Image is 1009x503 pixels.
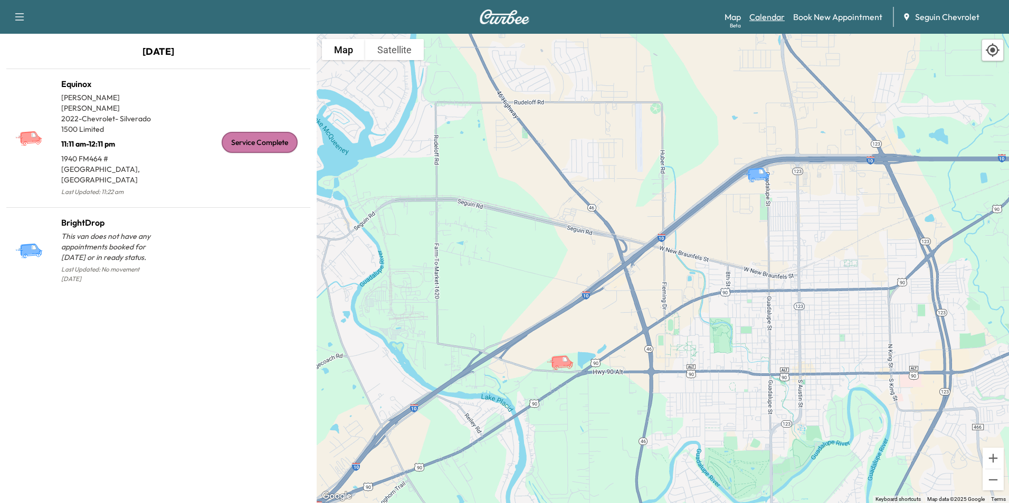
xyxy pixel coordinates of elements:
p: 2022 - Chevrolet - Silverado 1500 Limited [61,113,158,134]
button: Zoom out [983,469,1004,490]
button: Zoom in [983,448,1004,469]
a: Calendar [749,11,785,23]
button: Show street map [322,39,365,60]
div: Beta [730,22,741,30]
p: 1940 FM464 #[GEOGRAPHIC_DATA], [GEOGRAPHIC_DATA] [61,149,158,185]
p: [PERSON_NAME] [PERSON_NAME] [61,92,158,113]
p: 11:11 am - 12:11 pm [61,134,158,149]
button: Keyboard shortcuts [875,496,921,503]
h1: BrightDrop [61,216,158,229]
p: This van does not have any appointments booked for [DATE] or in ready status. [61,231,158,263]
a: Book New Appointment [793,11,882,23]
a: Open this area in Google Maps (opens a new window) [319,489,354,503]
p: Last Updated: No movement [DATE] [61,263,158,286]
gmp-advanced-marker: BrightDrop [743,156,779,175]
a: Terms (opens in new tab) [991,496,1006,502]
a: MapBeta [725,11,741,23]
div: Service Complete [222,132,298,153]
img: Curbee Logo [479,9,530,24]
button: Show satellite imagery [365,39,424,60]
span: Map data ©2025 Google [927,496,985,502]
p: Last Updated: 11:22 am [61,185,158,199]
gmp-advanced-marker: Equinox [546,344,583,362]
h1: Equinox [61,78,158,90]
span: Seguin Chevrolet [915,11,979,23]
img: Google [319,489,354,503]
div: Recenter map [982,39,1004,61]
